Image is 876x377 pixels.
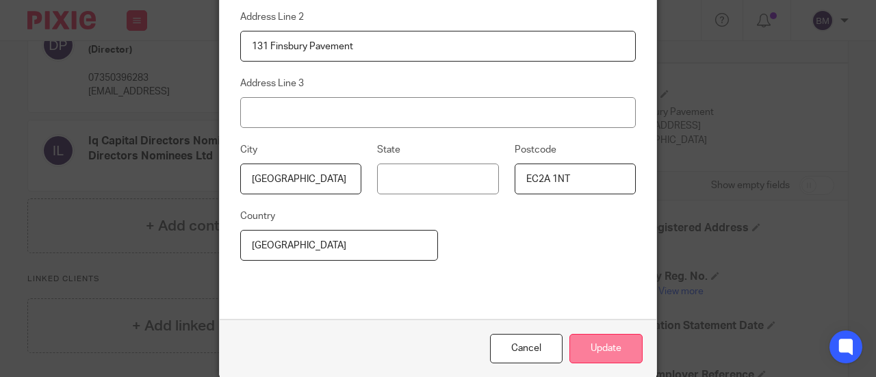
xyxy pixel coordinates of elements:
label: Address Line 2 [240,10,304,24]
label: State [377,143,400,157]
label: Address Line 3 [240,77,304,90]
label: City [240,143,257,157]
label: Country [240,209,275,223]
button: Update [569,334,643,363]
div: Close this dialog window [490,334,563,363]
label: Postcode [515,143,556,157]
